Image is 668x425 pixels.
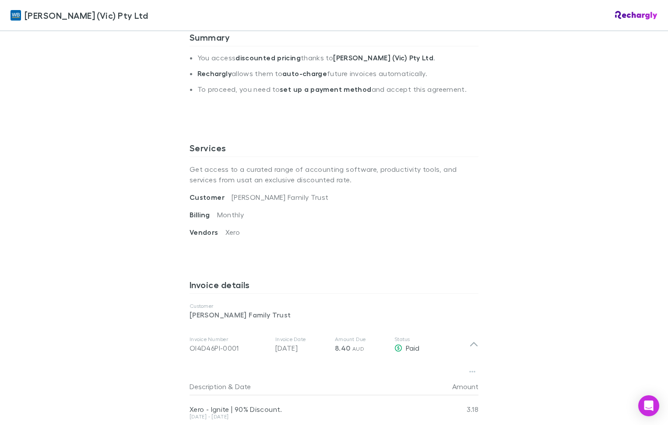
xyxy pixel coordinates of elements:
[190,343,268,353] div: OI4D46PI-0001
[426,395,478,423] div: 3.18
[282,69,327,78] strong: auto-charge
[406,344,419,352] span: Paid
[225,228,240,236] span: Xero
[190,303,478,310] p: Customer
[190,279,478,293] h3: Invoice details
[394,336,469,343] p: Status
[190,193,232,202] span: Customer
[190,32,478,46] h3: Summary
[190,310,478,320] p: [PERSON_NAME] Family Trust
[335,344,350,352] span: 8.40
[190,228,225,237] span: Vendors
[275,336,328,343] p: Invoice Date
[197,69,232,78] strong: Rechargly
[280,85,371,94] strong: set up a payment method
[275,343,328,353] p: [DATE]
[333,53,433,62] strong: [PERSON_NAME] (Vic) Pty Ltd
[190,210,217,219] span: Billing
[352,345,364,352] span: AUD
[197,69,478,85] li: allows them to future invoices automatically.
[190,414,426,419] div: [DATE] - [DATE]
[235,378,251,395] button: Date
[190,405,426,414] div: Xero - Ignite | 90% Discount.
[638,395,659,416] div: Open Intercom Messenger
[190,143,478,157] h3: Services
[183,327,485,362] div: Invoice NumberOI4D46PI-0001Invoice Date[DATE]Amount Due8.40 AUDStatusPaid
[197,53,478,69] li: You access thanks to .
[190,378,226,395] button: Description
[11,10,21,21] img: William Buck (Vic) Pty Ltd's Logo
[217,210,244,219] span: Monthly
[197,85,478,101] li: To proceed, you need to and accept this agreement.
[25,9,148,22] span: [PERSON_NAME] (Vic) Pty Ltd
[190,157,478,192] p: Get access to a curated range of accounting software, productivity tools, and services from us at...
[232,193,329,201] span: [PERSON_NAME] Family Trust
[190,378,422,395] div: &
[615,11,657,20] img: Rechargly Logo
[335,336,387,343] p: Amount Due
[190,336,268,343] p: Invoice Number
[236,53,301,62] strong: discounted pricing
